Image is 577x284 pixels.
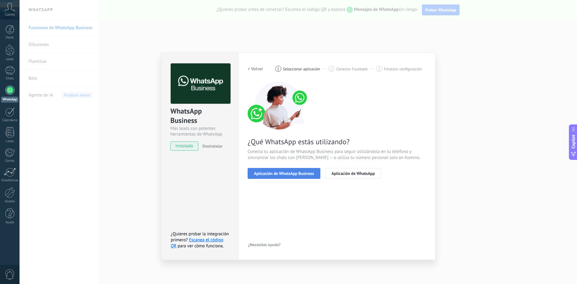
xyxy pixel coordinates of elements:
[200,142,222,151] button: Desinstalar
[248,149,426,161] span: Conecta tu aplicación de WhatsApp Business para seguir utilizándola en tu teléfono y sincronizar ...
[170,106,230,126] div: WhatsApp Business
[277,66,279,72] span: 1
[1,57,19,61] div: Leads
[248,63,263,74] button: < Volver
[248,66,263,72] h2: < Volver
[1,221,19,224] div: Ayuda
[248,81,311,130] img: connect number
[171,63,230,104] img: logo_main.png
[254,171,314,176] span: Aplicación de WhatsApp Business
[171,237,223,249] a: Escanea el código QR
[248,137,426,146] span: ¿Qué WhatsApp estás utilizando?
[1,36,19,40] div: Panel
[1,200,19,203] div: Ajustes
[283,67,320,71] span: Seleccionar aplicación
[1,139,19,143] div: Listas
[331,171,375,176] span: Aplicación de WhatsApp
[248,168,320,179] button: Aplicación de WhatsApp Business
[1,77,19,81] div: Chats
[325,168,381,179] button: Aplicación de WhatsApp
[170,126,230,137] div: Más leads con potentes herramientas de WhatsApp
[384,67,422,71] span: Finalizar configuración
[171,231,229,243] span: ¿Quieres probar la integración primero?
[1,118,19,122] div: Calendario
[378,66,380,72] span: 3
[1,159,19,163] div: Correo
[248,240,281,249] button: ¿Necesitas ayuda?
[331,66,333,72] span: 2
[248,243,281,247] span: ¿Necesitas ayuda?
[336,67,368,71] span: Conectar Facebook
[570,135,576,148] span: Copilot
[202,143,222,149] span: Desinstalar
[171,142,198,151] span: instalado
[1,179,19,182] div: Estadísticas
[5,13,15,17] span: Cuenta
[178,243,224,249] span: para ver cómo funciona.
[1,97,18,102] div: WhatsApp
